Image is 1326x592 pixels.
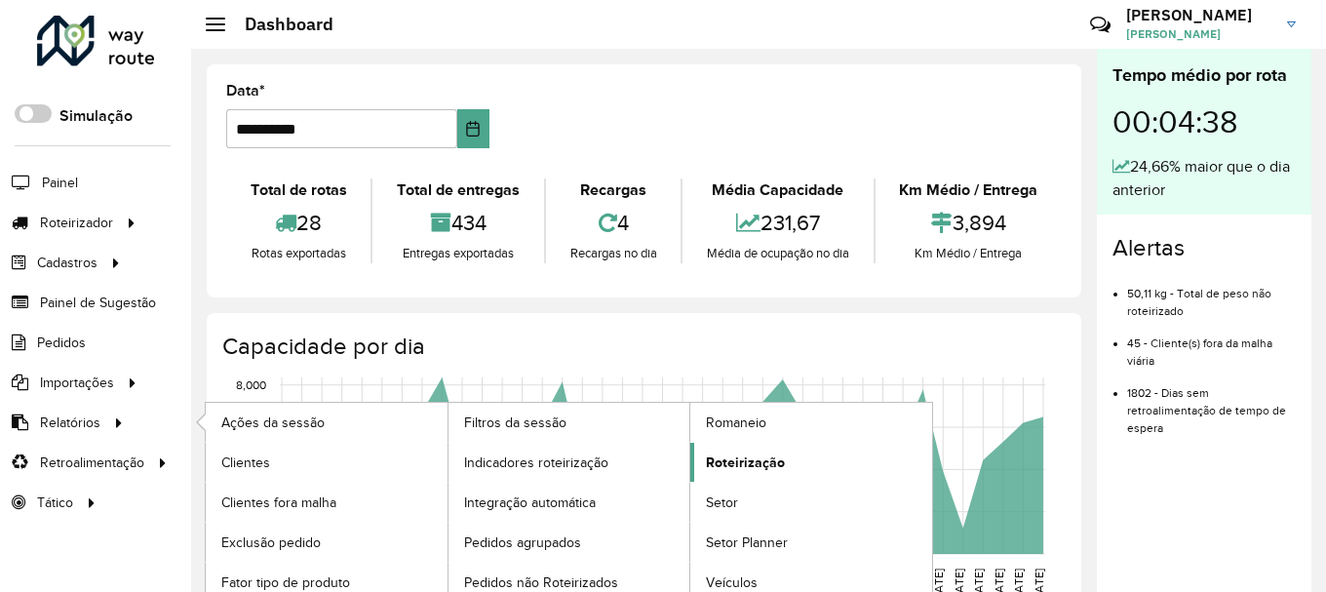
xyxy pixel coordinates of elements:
div: 28 [231,202,366,244]
span: Clientes fora malha [221,493,336,513]
span: Exclusão pedido [221,533,321,553]
li: 45 - Cliente(s) fora da malha viária [1127,320,1296,370]
span: Retroalimentação [40,453,144,473]
a: Setor [690,483,932,522]
h2: Dashboard [225,14,333,35]
div: Km Médio / Entrega [880,178,1057,202]
label: Data [226,79,265,102]
span: Painel [42,173,78,193]
a: Clientes [206,443,448,482]
a: Ações da sessão [206,403,448,442]
a: Exclusão pedido [206,523,448,562]
li: 50,11 kg - Total de peso não roteirizado [1127,270,1296,320]
span: Romaneio [706,413,766,433]
div: 3,894 [880,202,1057,244]
span: Setor Planner [706,533,788,553]
a: Indicadores roteirização [448,443,690,482]
div: 24,66% maior que o dia anterior [1112,155,1296,202]
a: Setor Planner [690,523,932,562]
div: Entregas exportadas [377,244,538,263]
span: Painel de Sugestão [40,293,156,313]
div: 00:04:38 [1112,89,1296,155]
button: Choose Date [457,109,489,148]
div: Total de entregas [377,178,538,202]
h3: [PERSON_NAME] [1126,6,1272,24]
div: Média Capacidade [687,178,868,202]
span: Filtros da sessão [464,413,566,433]
div: Total de rotas [231,178,366,202]
a: Pedidos agrupados [448,523,690,562]
a: Filtros da sessão [448,403,690,442]
a: Contato Rápido [1079,4,1121,46]
span: Importações [40,373,114,393]
span: Relatórios [40,413,100,433]
span: Integração automática [464,493,596,513]
span: Cadastros [37,253,97,273]
div: Média de ocupação no dia [687,244,868,263]
a: Clientes fora malha [206,483,448,522]
h4: Alertas [1112,234,1296,262]
span: Indicadores roteirização [464,453,608,473]
span: Clientes [221,453,270,473]
span: Tático [37,493,73,513]
label: Simulação [59,104,133,128]
div: Km Médio / Entrega [880,244,1057,263]
div: Recargas no dia [551,244,676,263]
text: 8,000 [236,378,266,391]
div: Rotas exportadas [231,244,366,263]
a: Roteirização [690,443,932,482]
li: 1802 - Dias sem retroalimentação de tempo de espera [1127,370,1296,437]
span: Pedidos agrupados [464,533,581,553]
span: Roteirização [706,453,785,473]
span: Ações da sessão [221,413,325,433]
span: [PERSON_NAME] [1126,25,1272,43]
span: Pedidos [37,333,86,353]
a: Romaneio [690,403,932,442]
div: 434 [377,202,538,244]
div: 231,67 [687,202,868,244]
div: Tempo médio por rota [1112,62,1296,89]
span: Setor [706,493,738,513]
h4: Capacidade por dia [222,333,1062,361]
div: Recargas [551,178,676,202]
a: Integração automática [448,483,690,522]
div: 4 [551,202,676,244]
span: Roteirizador [40,213,113,233]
